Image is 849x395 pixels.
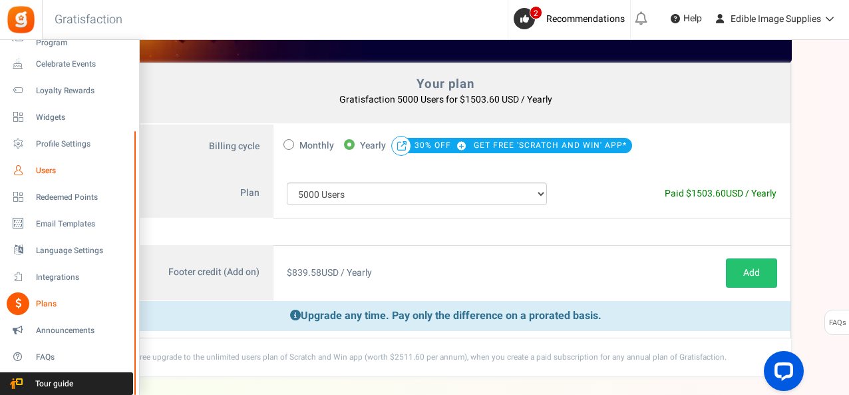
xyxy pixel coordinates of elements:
[665,187,776,200] span: Paid $ USD / Yearly
[514,8,630,29] a: 2 Recommendations
[726,258,777,288] a: Add
[36,165,129,177] span: Users
[665,8,707,29] a: Help
[287,266,372,280] span: $ USD / Yearly
[299,137,334,155] span: Monthly
[101,245,273,301] label: Footer credit (Add on)
[474,136,627,155] span: GET FREE 'SCRATCH AND WIN' APP*
[5,266,133,288] a: Integrations
[100,338,791,376] div: *Get a free upgrade to the unlimited users plan of Scratch and Win app (worth $2511.60 per annum)...
[101,169,273,218] label: Plan
[828,310,846,336] span: FAQs
[36,298,129,310] span: Plans
[115,77,776,91] h4: Your plan
[6,5,36,35] img: Gratisfaction
[5,346,133,368] a: FAQs
[546,12,625,26] span: Recommendations
[101,301,790,331] p: Upgrade any time. Pay only the difference on a prorated basis.
[691,187,726,200] span: 1503.60
[36,139,129,150] span: Profile Settings
[339,93,552,107] b: Gratisfaction 5000 Users for $1503.60 USD / Yearly
[5,79,133,102] a: Loyalty Rewards
[36,218,129,230] span: Email Templates
[5,133,133,155] a: Profile Settings
[5,186,133,208] a: Redeemed Points
[5,239,133,262] a: Language Settings
[36,325,129,336] span: Announcements
[36,59,129,70] span: Celebrate Events
[36,352,129,363] span: FAQs
[36,245,129,256] span: Language Settings
[40,7,137,33] h3: Gratisfaction
[680,12,702,25] span: Help
[415,140,627,151] a: 30% OFF GET FREE 'SCRATCH AND WIN' APP*
[415,136,471,155] span: 30% OFF
[5,292,133,315] a: Plans
[5,53,133,75] a: Celebrate Events
[5,106,133,129] a: Widgets
[6,378,99,390] span: Tour guide
[5,212,133,235] a: Email Templates
[360,137,386,155] span: Yearly
[731,12,821,26] span: Edible Image Supplies
[36,85,129,97] span: Loyalty Rewards
[36,272,129,283] span: Integrations
[36,192,129,203] span: Redeemed Points
[530,6,542,19] span: 2
[5,319,133,342] a: Announcements
[292,266,321,280] span: 839.58
[36,112,129,123] span: Widgets
[5,159,133,182] a: Users
[101,125,273,170] label: Billing cycle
